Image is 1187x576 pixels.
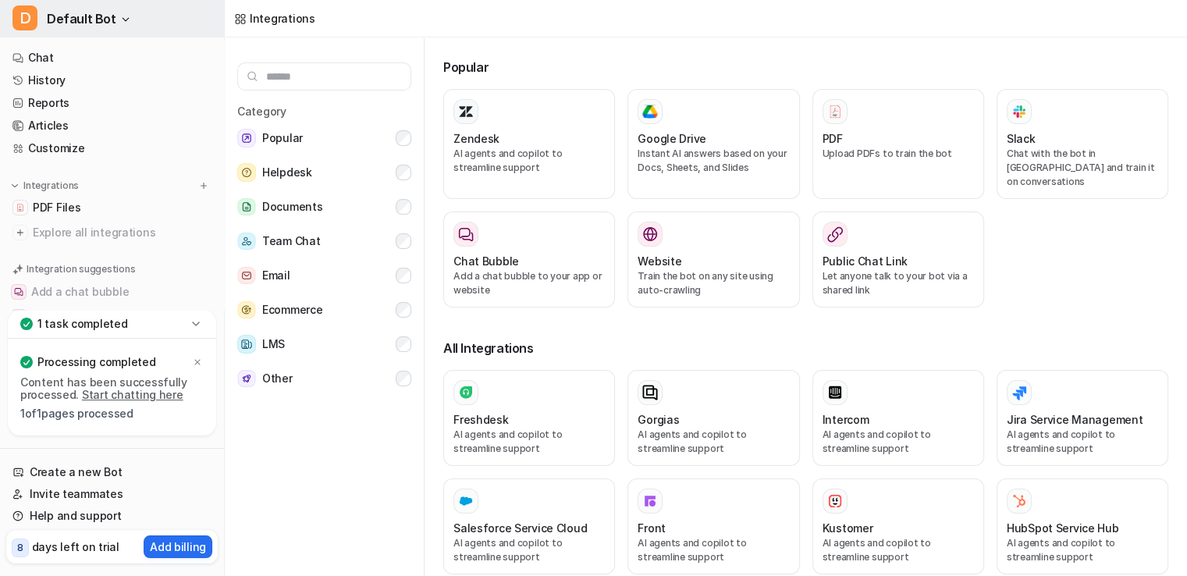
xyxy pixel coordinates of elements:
[237,267,256,285] img: Email
[237,370,256,388] img: Other
[812,212,984,308] button: Public Chat LinkLet anyone talk to your bot via a shared link
[262,129,303,148] span: Popular
[453,411,508,428] h3: Freshdesk
[32,539,119,555] p: days left on trial
[237,233,256,251] img: Team Chat
[443,58,1168,76] h3: Popular
[20,376,204,401] p: Content has been successfully processed.
[262,197,322,216] span: Documents
[262,232,320,251] span: Team Chat
[642,105,658,119] img: Google Drive
[6,137,218,159] a: Customize
[627,370,799,466] button: GorgiasAI agents and copilot to streamline support
[237,198,256,216] img: Documents
[1007,536,1158,564] p: AI agents and copilot to streamline support
[6,461,218,483] a: Create a new Bot
[33,200,80,215] span: PDF Files
[443,339,1168,357] h3: All Integrations
[638,269,789,297] p: Train the bot on any site using auto-crawling
[443,370,615,466] button: FreshdeskAI agents and copilot to streamline support
[458,493,474,509] img: Salesforce Service Cloud
[1007,428,1158,456] p: AI agents and copilot to streamline support
[23,180,79,192] p: Integrations
[237,329,411,360] button: LMSLMS
[262,335,285,354] span: LMS
[638,253,681,269] h3: Website
[812,478,984,574] button: KustomerKustomerAI agents and copilot to streamline support
[823,269,974,297] p: Let anyone talk to your bot via a shared link
[812,370,984,466] button: IntercomAI agents and copilot to streamline support
[827,104,843,119] img: PDF
[827,493,843,509] img: Kustomer
[12,225,28,240] img: explore all integrations
[443,89,615,199] button: ZendeskAI agents and copilot to streamline support
[82,388,183,401] a: Start chatting here
[6,197,218,219] a: PDF FilesPDF Files
[1007,130,1036,147] h3: Slack
[638,130,706,147] h3: Google Drive
[17,541,23,555] p: 8
[6,47,218,69] a: Chat
[453,520,587,536] h3: Salesforce Service Cloud
[6,115,218,137] a: Articles
[262,163,312,182] span: Helpdesk
[237,103,411,119] h5: Category
[6,304,218,329] button: Add a public chat linkAdd a public chat link
[33,220,211,245] span: Explore all integrations
[20,407,204,420] p: 1 of 1 pages processed
[262,266,290,285] span: Email
[237,260,411,291] button: EmailEmail
[16,203,25,212] img: PDF Files
[627,89,799,199] button: Google DriveGoogle DriveInstant AI answers based on your Docs, Sheets, and Slides
[823,130,843,147] h3: PDF
[1007,147,1158,189] p: Chat with the bot in [GEOGRAPHIC_DATA] and train it on conversations
[237,157,411,188] button: HelpdeskHelpdesk
[443,478,615,574] button: Salesforce Service Cloud Salesforce Service CloudAI agents and copilot to streamline support
[812,89,984,199] button: PDFPDFUpload PDFs to train the bot
[237,123,411,154] button: PopularPopular
[1011,493,1027,509] img: HubSpot Service Hub
[37,354,155,370] p: Processing completed
[37,316,128,332] p: 1 task completed
[453,253,519,269] h3: Chat Bubble
[144,535,212,558] button: Add billing
[453,428,605,456] p: AI agents and copilot to streamline support
[237,335,256,354] img: LMS
[1007,520,1119,536] h3: HubSpot Service Hub
[6,222,218,244] a: Explore all integrations
[997,370,1168,466] button: Jira Service ManagementAI agents and copilot to streamline support
[47,8,116,30] span: Default Bot
[823,253,908,269] h3: Public Chat Link
[262,369,293,388] span: Other
[14,287,23,297] img: Add a chat bubble
[237,226,411,257] button: Team ChatTeam Chat
[27,262,135,276] p: Integration suggestions
[453,147,605,175] p: AI agents and copilot to streamline support
[237,363,411,394] button: OtherOther
[250,10,315,27] div: Integrations
[823,428,974,456] p: AI agents and copilot to streamline support
[9,180,20,191] img: expand menu
[453,130,499,147] h3: Zendesk
[823,147,974,161] p: Upload PDFs to train the bot
[234,10,315,27] a: Integrations
[237,163,256,182] img: Helpdesk
[6,69,218,91] a: History
[237,301,256,319] img: Ecommerce
[6,92,218,114] a: Reports
[638,147,789,175] p: Instant AI answers based on your Docs, Sheets, and Slides
[198,180,209,191] img: menu_add.svg
[1011,102,1027,120] img: Slack
[262,300,322,319] span: Ecommerce
[6,483,218,505] a: Invite teammates
[642,493,658,509] img: Front
[627,212,799,308] button: WebsiteWebsiteTrain the bot on any site using auto-crawling
[638,428,789,456] p: AI agents and copilot to streamline support
[823,536,974,564] p: AI agents and copilot to streamline support
[642,226,658,242] img: Website
[12,5,37,30] span: D
[237,191,411,222] button: DocumentsDocuments
[823,520,873,536] h3: Kustomer
[443,212,615,308] button: Chat BubbleAdd a chat bubble to your app or website
[237,294,411,325] button: EcommerceEcommerce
